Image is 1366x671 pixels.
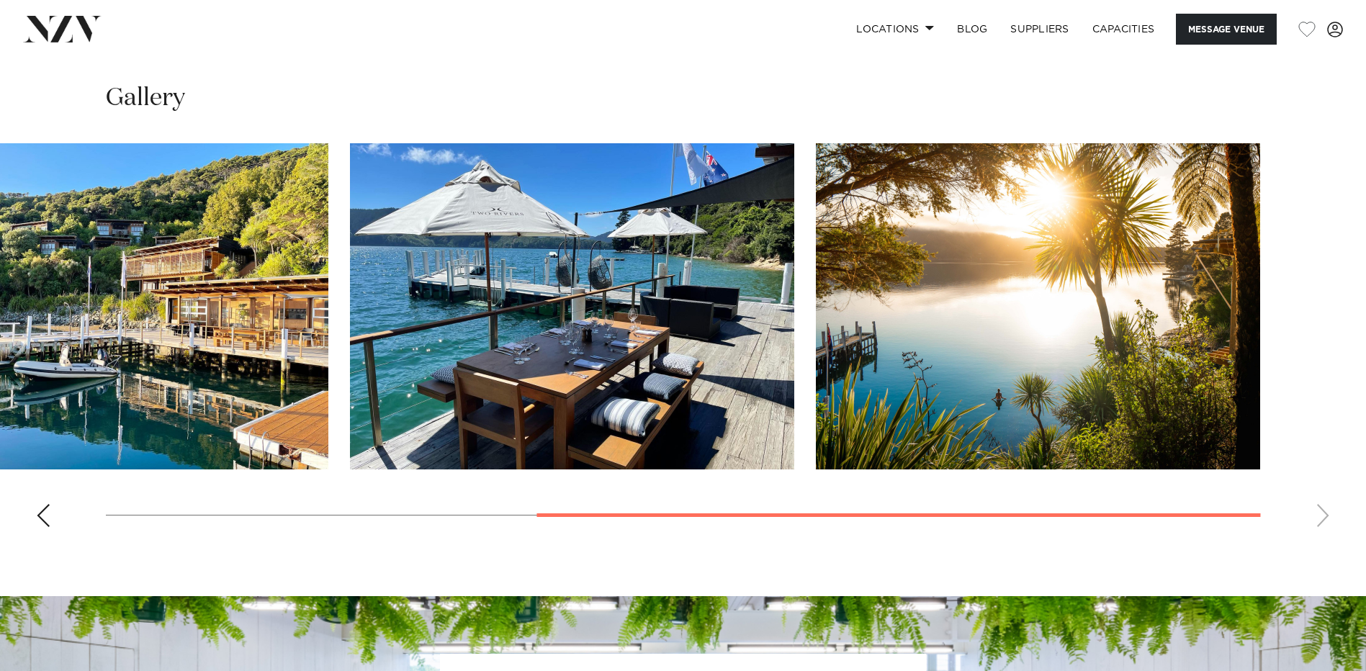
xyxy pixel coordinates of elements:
swiper-slide: 3 / 4 [350,143,794,469]
h2: Gallery [106,82,185,114]
a: BLOG [945,14,999,45]
a: Locations [845,14,945,45]
swiper-slide: 4 / 4 [816,143,1260,469]
a: Capacities [1081,14,1167,45]
button: Message Venue [1176,14,1277,45]
img: nzv-logo.png [23,16,102,42]
a: SUPPLIERS [999,14,1080,45]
